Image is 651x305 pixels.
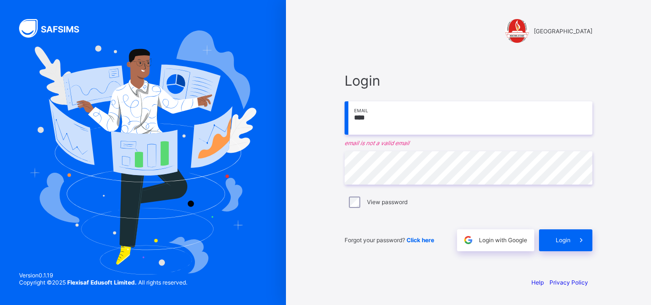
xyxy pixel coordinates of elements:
a: Privacy Policy [549,279,588,286]
span: Login [345,72,592,89]
img: google.396cfc9801f0270233282035f929180a.svg [463,235,474,246]
span: Login [556,236,570,244]
img: Hero Image [30,30,256,274]
label: View password [367,198,407,206]
span: Version 0.1.19 [19,272,187,279]
a: Click here [407,236,434,244]
span: Forgot your password? [345,236,434,244]
a: Help [531,279,544,286]
img: SAFSIMS Logo [19,19,91,38]
span: Login with Google [479,236,527,244]
span: [GEOGRAPHIC_DATA] [534,28,592,35]
strong: Flexisaf Edusoft Limited. [67,279,137,286]
em: email is not a valid email [345,139,592,147]
span: Copyright © 2025 All rights reserved. [19,279,187,286]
